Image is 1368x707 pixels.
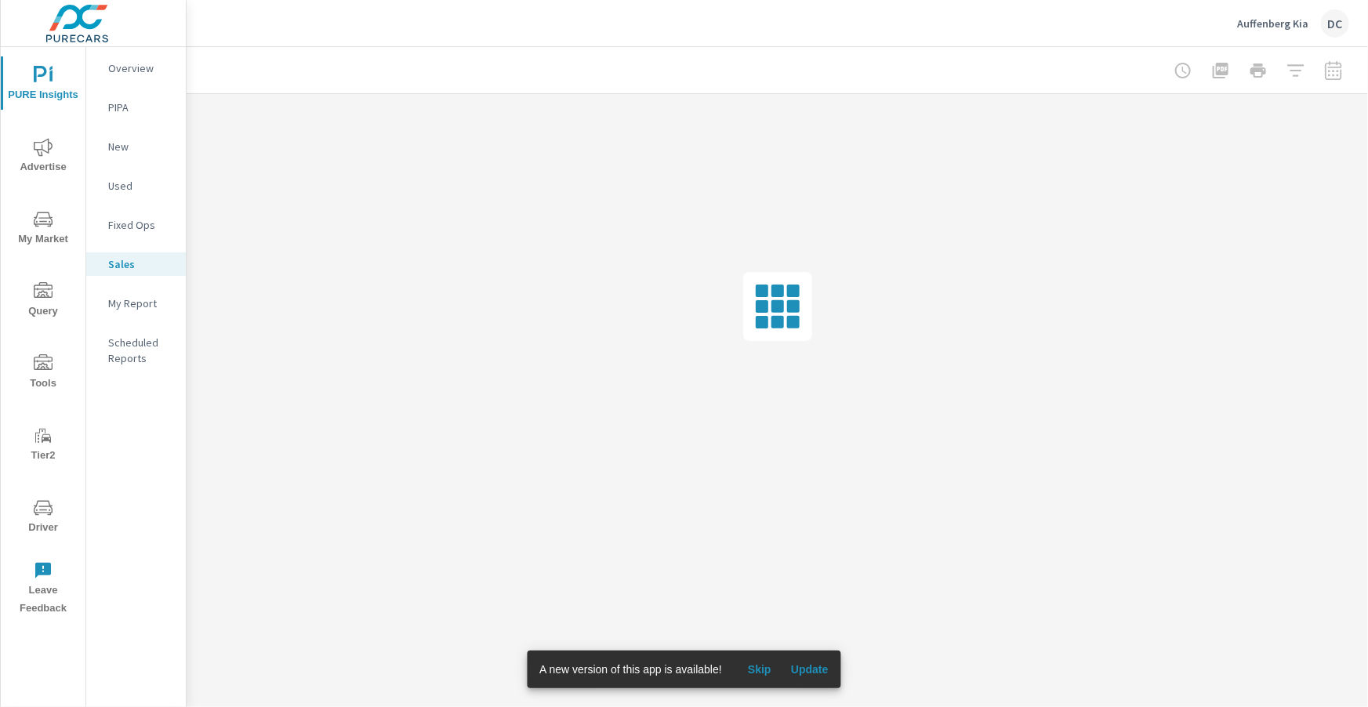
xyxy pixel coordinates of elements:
span: My Market [5,210,81,248]
span: Tier2 [5,426,81,465]
p: Fixed Ops [108,217,173,233]
span: Advertise [5,138,81,176]
span: Tools [5,354,81,393]
p: Scheduled Reports [108,335,173,366]
span: Skip [741,662,778,676]
p: New [108,139,173,154]
div: Sales [86,252,186,276]
div: Fixed Ops [86,213,186,237]
p: Overview [108,60,173,76]
div: Scheduled Reports [86,331,186,370]
p: Sales [108,256,173,272]
div: New [86,135,186,158]
div: DC [1321,9,1349,38]
span: A new version of this app is available! [539,663,722,676]
div: nav menu [1,47,85,624]
button: Skip [735,657,785,682]
p: Used [108,178,173,194]
span: Leave Feedback [5,561,81,618]
span: Driver [5,499,81,537]
div: Used [86,174,186,198]
p: My Report [108,295,173,311]
p: Auffenberg Kia [1237,16,1308,31]
span: Query [5,282,81,321]
span: PURE Insights [5,66,81,104]
div: Overview [86,56,186,80]
p: PIPA [108,100,173,115]
div: My Report [86,292,186,315]
span: Update [791,662,829,676]
div: PIPA [86,96,186,119]
button: Update [785,657,835,682]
